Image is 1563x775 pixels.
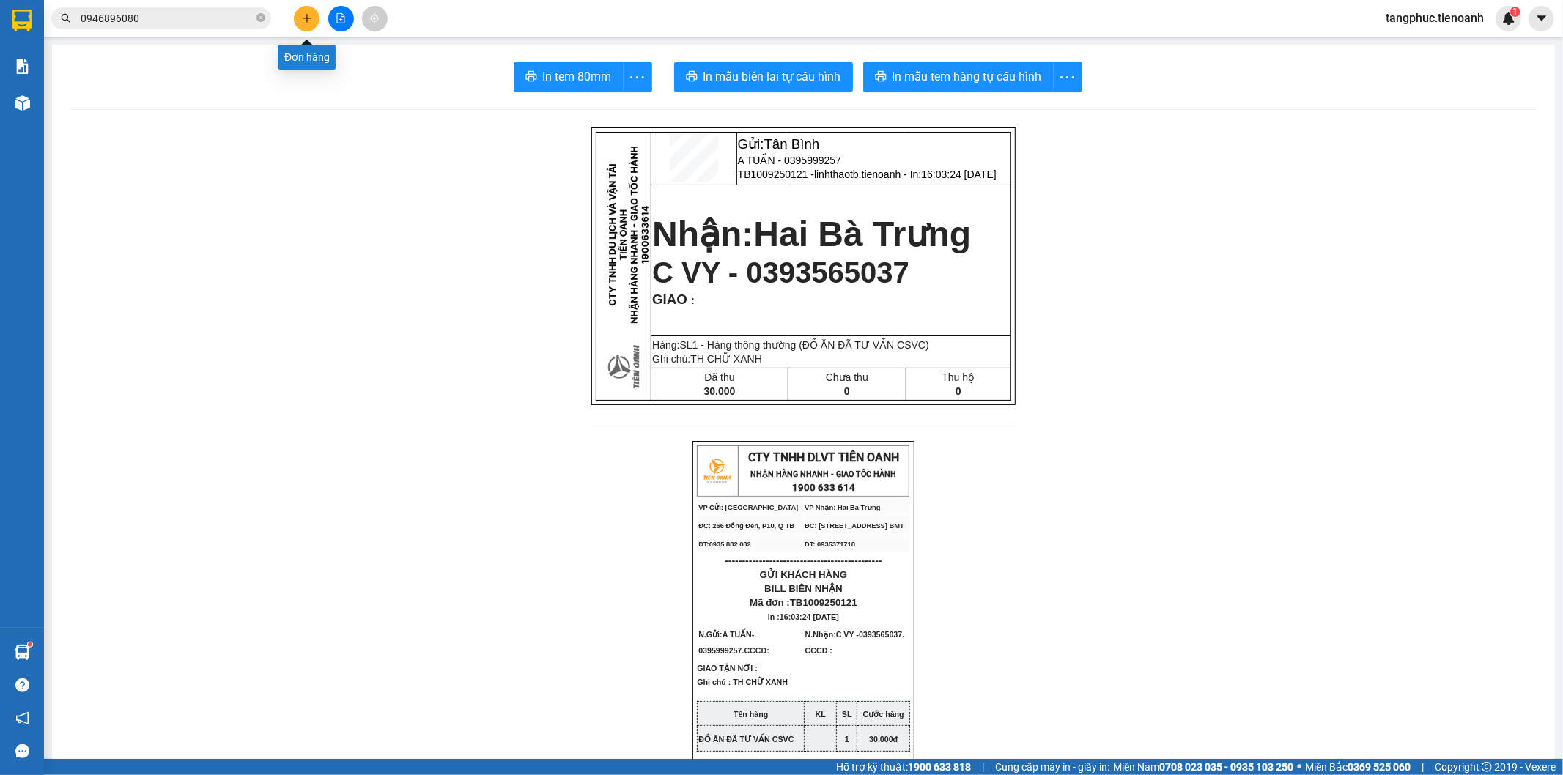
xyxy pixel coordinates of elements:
[750,597,857,608] span: Mã đơn :
[760,569,848,580] span: GỬI KHÁCH HÀNG
[723,630,752,639] span: A TUẤN
[1053,62,1082,92] button: more
[76,100,108,111] span: 30.000
[128,100,133,111] span: 0
[1374,9,1496,27] span: tangphuc.tienoanh
[703,67,841,86] span: In mẫu biên lai tự cấu hình
[748,450,899,464] span: CTY TNHH DLVT TIẾN OANH
[836,759,971,775] span: Hỗ trợ kỹ thuật:
[1482,762,1492,772] span: copyright
[110,97,162,130] div: CC :
[686,70,698,84] span: printer
[698,646,772,655] span: 0395999257.
[725,555,882,566] span: ----------------------------------------------
[7,65,110,81] div: Gửi:
[863,62,1054,92] button: printerIn mẫu tem hàng tự cấu hình
[61,13,71,23] span: search
[1422,759,1424,775] span: |
[690,353,762,365] span: TH CHỮ XANH
[692,339,929,351] span: 1 - Hàng thông thường (ĐỒ ĂN ĐÃ TƯ VẤN CSVC)
[697,664,779,672] span: GIAO TẬN NƠI :
[302,13,312,23] span: plus
[75,7,213,29] div: Nhà xe Tiến Oanh
[698,504,798,511] span: VP Gửi: [GEOGRAPHIC_DATA]
[623,62,652,92] button: more
[1529,6,1554,31] button: caret-down
[15,744,29,758] span: message
[652,353,762,365] span: Ghi chú:
[704,385,736,397] span: 30.000
[805,504,880,511] span: VP Nhận: Hai Bà Trưng
[845,735,849,744] span: 1
[698,735,794,744] span: ĐỒ ĂN ĐÃ TƯ VẤN CSVC
[744,646,772,655] span: CCCD:
[362,6,388,31] button: aim
[805,522,904,530] span: ĐC: [STREET_ADDRESS] BMT
[15,645,30,660] img: warehouse-icon
[294,6,319,31] button: plus
[805,541,855,548] span: ĐT: 0935371718
[687,294,695,306] span: :
[956,385,961,397] span: 0
[1054,68,1082,86] span: more
[698,453,735,489] img: logo
[81,10,254,26] input: Tìm tên, số ĐT hoặc mã đơn
[328,6,354,31] button: file-add
[543,67,612,86] span: In tem 80mm
[826,371,868,383] span: Chưa thu
[25,67,61,79] span: A TUẤN
[869,735,898,744] span: 30.000đ
[1305,759,1411,775] span: Miền Bắc
[7,7,65,65] img: logo.jpg
[921,168,996,180] span: 16:03:24 [DATE]
[704,371,734,383] span: Đã thu
[698,630,772,655] span: N.Gửi:
[768,612,839,621] span: In :
[7,81,110,97] div: Nhận:
[1535,12,1548,25] span: caret-down
[751,470,897,479] strong: NHẬN HÀNG NHANH - GIAO TỐC HÀNH
[652,256,909,289] span: C VY - 0393565037
[155,84,213,95] span: 0393565037
[7,97,59,130] div: SL:
[1348,761,1411,773] strong: 0369 525 060
[34,84,56,95] span: C VY
[75,29,213,48] div: Ngày gửi: 16:03 [DATE]
[738,168,997,180] span: TB1009250121 -
[805,630,905,655] span: N.Nhận:
[698,541,751,548] span: ĐT:0935 882 082
[1297,764,1301,770] span: ⚪️
[754,215,972,253] span: Hai Bà Trưng
[1510,7,1520,17] sup: 1
[790,597,857,608] span: TB1009250121
[1113,759,1293,775] span: Miền Nam
[674,62,853,92] button: printerIn mẫu biên lai tự cấu hình
[59,97,111,130] div: CR :
[863,710,904,719] strong: Cước hàng
[792,482,855,493] strong: 1900 633 614
[995,759,1109,775] span: Cung cấp máy in - giấy in:
[875,70,887,84] span: printer
[28,642,32,647] sup: 1
[764,583,843,594] span: BILL BIÊN NHẬN
[738,136,820,152] span: Gửi:
[15,59,30,74] img: solution-icon
[652,215,971,253] strong: Nhận:
[652,339,929,351] span: Hàng:SL
[893,67,1042,86] span: In mẫu tem hàng tự cấu hình
[12,10,32,31] img: logo-vxr
[814,168,997,180] span: linhthaotb.tienoanh - In:
[982,759,984,775] span: |
[764,136,820,152] span: Tân Bình
[369,13,380,23] span: aim
[336,13,346,23] span: file-add
[525,70,537,84] span: printer
[256,13,265,22] span: close-circle
[15,678,29,692] span: question-circle
[256,12,265,26] span: close-circle
[844,385,850,397] span: 0
[697,678,788,698] span: Ghi chú : TH CHỮ XANH
[21,100,26,111] span: 1
[15,711,29,725] span: notification
[805,630,905,655] span: C VY -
